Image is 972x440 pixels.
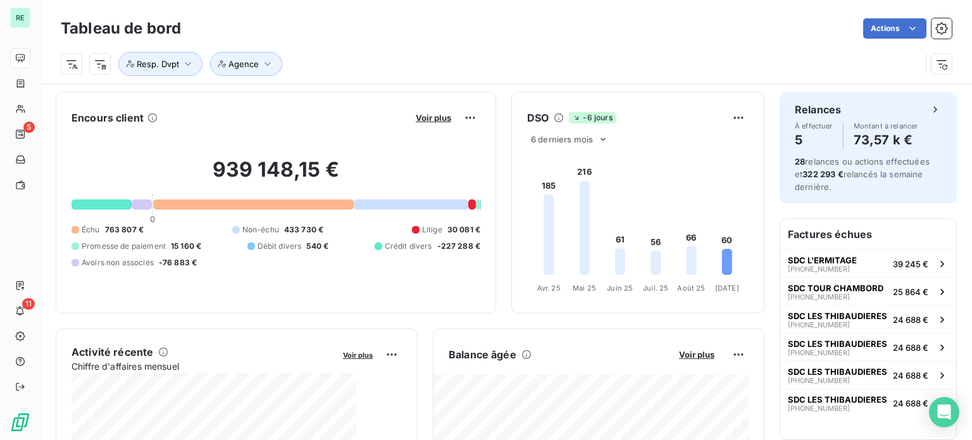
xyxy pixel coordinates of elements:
[72,110,144,125] h6: Encours client
[447,224,480,236] span: 30 081 €
[171,241,201,252] span: 15 160 €
[573,284,596,292] tspan: Mai 25
[118,52,202,76] button: Resp. Dvpt
[788,339,887,349] span: SDC LES THIBAUDIERES
[105,224,144,236] span: 763 807 €
[780,277,956,305] button: SDC TOUR CHAMBORD[PHONE_NUMBER]25 864 €
[10,412,30,432] img: Logo LeanPay
[527,110,549,125] h6: DSO
[780,361,956,389] button: SDC LES THIBAUDIERES[PHONE_NUMBER]24 688 €
[788,321,850,329] span: [PHONE_NUMBER]
[893,398,928,408] span: 24 688 €
[780,219,956,249] h6: Factures échues
[795,130,833,150] h4: 5
[788,377,850,384] span: [PHONE_NUMBER]
[893,315,928,325] span: 24 688 €
[137,59,179,69] span: Resp. Dvpt
[679,349,714,360] span: Voir plus
[339,349,377,360] button: Voir plus
[242,224,279,236] span: Non-échu
[893,343,928,353] span: 24 688 €
[788,255,857,265] span: SDC L'ERMITAGE
[10,8,30,28] div: RE
[82,257,154,268] span: Avoirs non associés
[23,122,35,133] span: 5
[854,130,918,150] h4: 73,57 k €
[788,293,850,301] span: [PHONE_NUMBER]
[82,224,100,236] span: Échu
[607,284,633,292] tspan: Juin 25
[795,156,930,192] span: relances ou actions effectuées et relancés la semaine dernière.
[893,259,928,269] span: 39 245 €
[385,241,432,252] span: Crédit divers
[788,349,850,356] span: [PHONE_NUMBER]
[795,156,805,167] span: 28
[788,265,850,273] span: [PHONE_NUMBER]
[22,298,35,310] span: 11
[677,284,705,292] tspan: Août 25
[863,18,926,39] button: Actions
[854,122,918,130] span: Montant à relancer
[893,287,928,297] span: 25 864 €
[788,367,887,377] span: SDC LES THIBAUDIERES
[306,241,328,252] span: 540 €
[788,405,850,412] span: [PHONE_NUMBER]
[210,52,282,76] button: Agence
[449,347,516,362] h6: Balance âgée
[422,224,442,236] span: Litige
[780,333,956,361] button: SDC LES THIBAUDIERES[PHONE_NUMBER]24 688 €
[788,283,883,293] span: SDC TOUR CHAMBORD
[437,241,481,252] span: -227 288 €
[929,397,959,427] div: Open Intercom Messenger
[788,394,887,405] span: SDC LES THIBAUDIERES
[893,370,928,380] span: 24 688 €
[159,257,197,268] span: -76 883 €
[780,305,956,333] button: SDC LES THIBAUDIERES[PHONE_NUMBER]24 688 €
[780,389,956,417] button: SDC LES THIBAUDIERES[PHONE_NUMBER]24 688 €
[537,284,561,292] tspan: Avr. 25
[258,241,302,252] span: Débit divers
[643,284,668,292] tspan: Juil. 25
[780,249,956,277] button: SDC L'ERMITAGE[PHONE_NUMBER]39 245 €
[795,102,841,117] h6: Relances
[569,112,616,123] span: -6 jours
[675,349,718,360] button: Voir plus
[788,311,887,321] span: SDC LES THIBAUDIERES
[150,214,155,224] span: 0
[531,134,593,144] span: 6 derniers mois
[412,112,455,123] button: Voir plus
[72,157,480,195] h2: 939 148,15 €
[284,224,323,236] span: 433 730 €
[343,351,373,360] span: Voir plus
[416,113,451,123] span: Voir plus
[72,344,153,360] h6: Activité récente
[72,360,334,373] span: Chiffre d'affaires mensuel
[802,169,843,179] span: 322 293 €
[82,241,166,252] span: Promesse de paiement
[715,284,739,292] tspan: [DATE]
[795,122,833,130] span: À effectuer
[61,17,181,40] h3: Tableau de bord
[228,59,259,69] span: Agence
